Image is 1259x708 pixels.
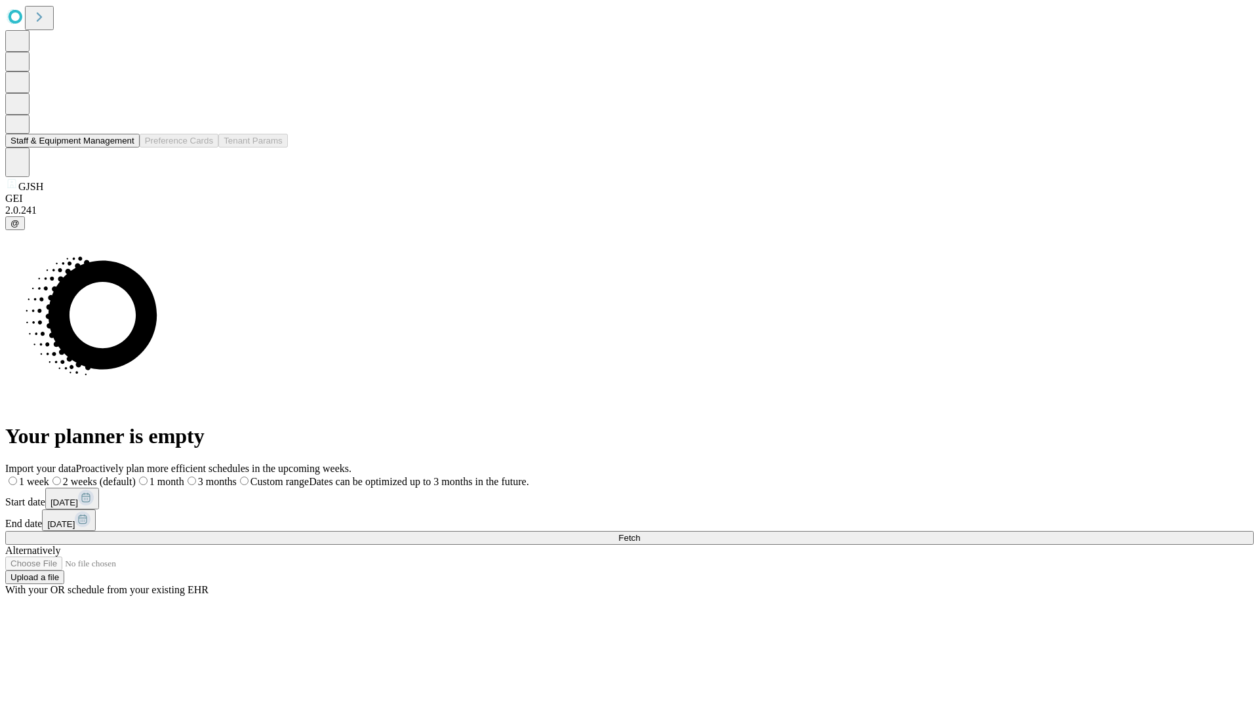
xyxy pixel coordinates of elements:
div: End date [5,509,1254,531]
h1: Your planner is empty [5,424,1254,448]
span: With your OR schedule from your existing EHR [5,584,209,595]
button: [DATE] [45,488,99,509]
button: Upload a file [5,570,64,584]
input: 1 week [9,477,17,485]
span: @ [10,218,20,228]
span: [DATE] [47,519,75,529]
button: [DATE] [42,509,96,531]
button: @ [5,216,25,230]
input: 3 months [188,477,196,485]
input: 1 month [139,477,148,485]
input: Custom rangeDates can be optimized up to 3 months in the future. [240,477,249,485]
span: Alternatively [5,545,60,556]
button: Preference Cards [140,134,218,147]
button: Fetch [5,531,1254,545]
div: GEI [5,193,1254,205]
div: 2.0.241 [5,205,1254,216]
span: 1 week [19,476,49,487]
span: [DATE] [50,498,78,507]
span: 3 months [198,476,237,487]
div: Start date [5,488,1254,509]
span: 2 weeks (default) [63,476,136,487]
span: Import your data [5,463,76,474]
input: 2 weeks (default) [52,477,61,485]
span: Fetch [618,533,640,543]
button: Staff & Equipment Management [5,134,140,147]
span: GJSH [18,181,43,192]
span: Dates can be optimized up to 3 months in the future. [309,476,529,487]
span: 1 month [150,476,184,487]
button: Tenant Params [218,134,288,147]
span: Custom range [250,476,309,487]
span: Proactively plan more efficient schedules in the upcoming weeks. [76,463,351,474]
